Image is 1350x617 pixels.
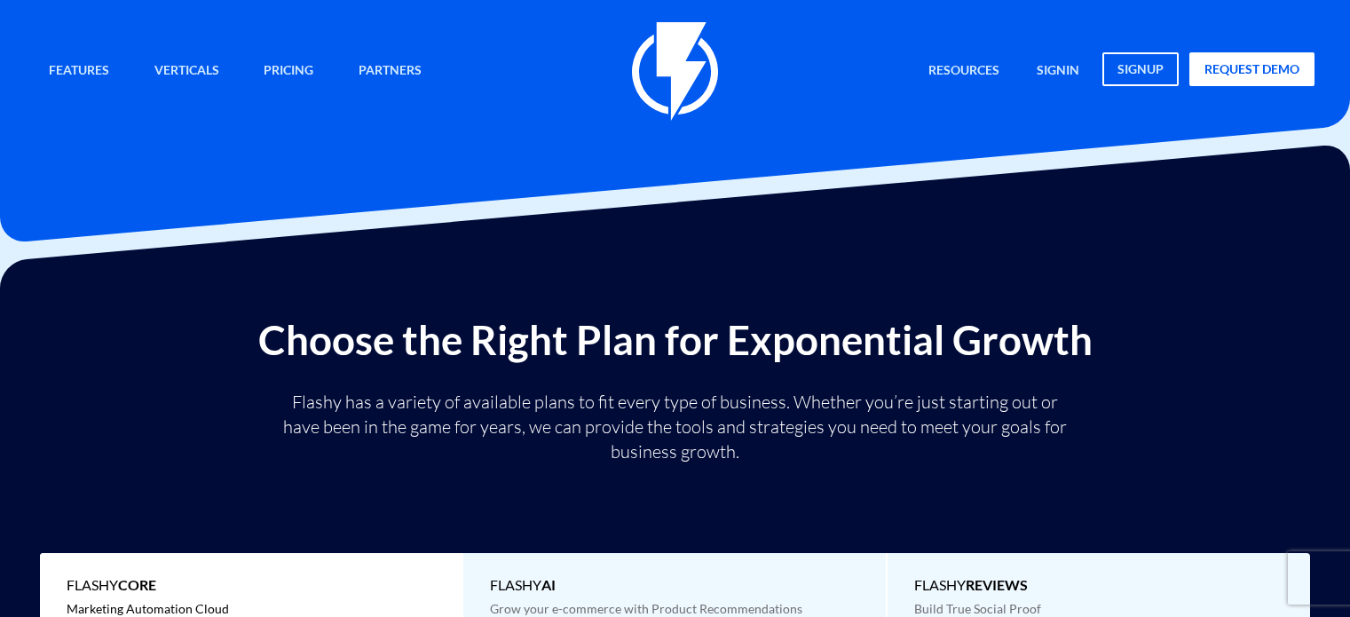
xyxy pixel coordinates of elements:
[914,601,1041,616] span: Build True Social Proof
[118,576,156,593] b: Core
[13,318,1337,362] h2: Choose the Right Plan for Exponential Growth
[345,52,435,91] a: Partners
[915,52,1013,91] a: Resources
[541,576,556,593] b: AI
[490,575,858,596] span: Flashy
[36,52,122,91] a: Features
[1102,52,1179,86] a: signup
[1023,52,1093,91] a: signin
[67,601,229,616] span: Marketing Automation Cloud
[141,52,233,91] a: Verticals
[914,575,1284,596] span: Flashy
[67,575,435,596] span: Flashy
[966,576,1028,593] b: REVIEWS
[490,601,802,616] span: Grow your e-commerce with Product Recommendations
[276,390,1075,464] p: Flashy has a variety of available plans to fit every type of business. Whether you’re just starti...
[250,52,327,91] a: Pricing
[1189,52,1314,86] a: request demo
